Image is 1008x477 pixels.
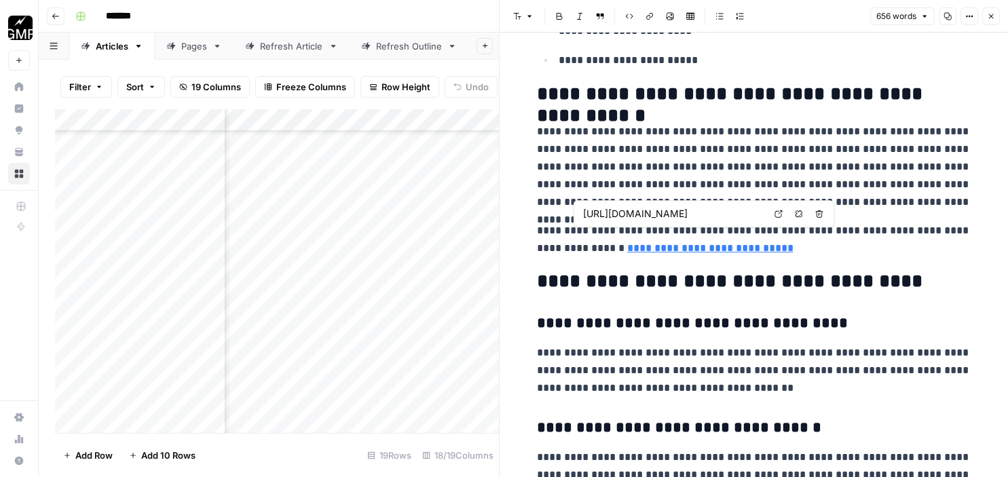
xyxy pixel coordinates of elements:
[8,76,30,98] a: Home
[60,76,112,98] button: Filter
[55,444,121,466] button: Add Row
[8,428,30,450] a: Usage
[8,450,30,472] button: Help + Support
[234,33,350,60] a: Refresh Article
[445,76,498,98] button: Undo
[8,11,30,45] button: Workspace: Growth Marketing Pro
[876,10,916,22] span: 656 words
[96,39,128,53] div: Articles
[8,406,30,428] a: Settings
[69,80,91,94] span: Filter
[8,141,30,163] a: Your Data
[117,76,165,98] button: Sort
[376,39,442,53] div: Refresh Outline
[260,39,323,53] div: Refresh Article
[69,33,155,60] a: Articles
[141,449,195,462] span: Add 10 Rows
[8,119,30,141] a: Opportunities
[8,16,33,40] img: Growth Marketing Pro Logo
[276,80,346,94] span: Freeze Columns
[466,80,489,94] span: Undo
[362,444,417,466] div: 19 Rows
[181,39,207,53] div: Pages
[417,444,499,466] div: 18/19 Columns
[8,163,30,185] a: Browse
[360,76,439,98] button: Row Height
[381,80,430,94] span: Row Height
[121,444,204,466] button: Add 10 Rows
[8,98,30,119] a: Insights
[170,76,250,98] button: 19 Columns
[870,7,935,25] button: 656 words
[155,33,234,60] a: Pages
[126,80,144,94] span: Sort
[255,76,355,98] button: Freeze Columns
[350,33,468,60] a: Refresh Outline
[75,449,113,462] span: Add Row
[191,80,241,94] span: 19 Columns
